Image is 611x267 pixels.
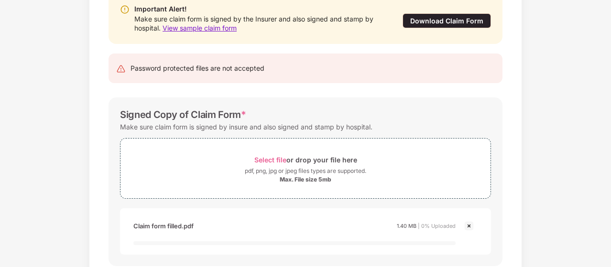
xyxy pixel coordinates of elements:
[280,176,331,183] div: Max. File size 5mb
[463,220,475,232] img: svg+xml;base64,PHN2ZyBpZD0iQ3Jvc3MtMjR4MjQiIHhtbG5zPSJodHRwOi8vd3d3LnczLm9yZy8yMDAwL3N2ZyIgd2lkdG...
[418,223,456,229] span: | 0% Uploaded
[134,14,383,32] div: Make sure claim form is signed by the Insurer and also signed and stamp by hospital.
[403,13,491,28] div: Download Claim Form
[131,63,264,74] div: Password protected files are not accepted
[133,218,194,234] div: Claim form filled.pdf
[120,109,246,120] div: Signed Copy of Claim Form
[134,4,383,14] div: Important Alert!
[397,223,416,229] span: 1.40 MB
[245,166,366,176] div: pdf, png, jpg or jpeg files types are supported.
[254,153,357,166] div: or drop your file here
[120,146,491,191] span: Select fileor drop your file herepdf, png, jpg or jpeg files types are supported.Max. File size 5mb
[120,5,130,14] img: svg+xml;base64,PHN2ZyBpZD0iV2FybmluZ18tXzIweDIwIiBkYXRhLW5hbWU9Ildhcm5pbmcgLSAyMHgyMCIgeG1sbnM9Im...
[116,64,126,74] img: svg+xml;base64,PHN2ZyB4bWxucz0iaHR0cDovL3d3dy53My5vcmcvMjAwMC9zdmciIHdpZHRoPSIyNCIgaGVpZ2h0PSIyNC...
[254,156,286,164] span: Select file
[120,120,372,133] div: Make sure claim form is signed by insure and also signed and stamp by hospital.
[163,24,237,32] span: View sample claim form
